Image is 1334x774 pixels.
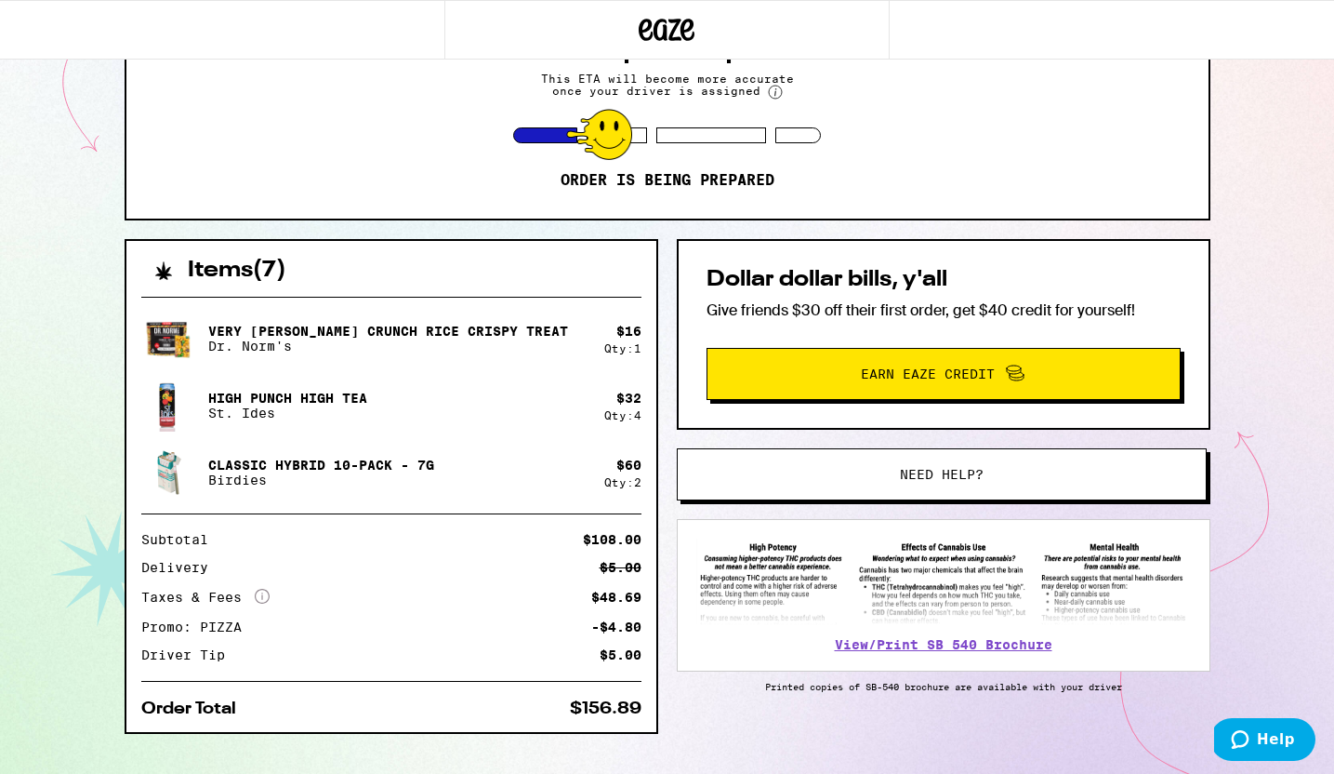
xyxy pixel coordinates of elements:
p: High Punch High Tea [208,391,367,406]
div: $5.00 [600,648,641,661]
div: Qty: 2 [604,476,641,488]
div: Delivery [141,561,221,574]
p: Birdies [208,473,434,487]
img: Dr. Norm's - Very Berry Crunch Rice Crispy Treat [141,313,193,365]
h2: Items ( 7 ) [188,260,286,282]
span: Need help? [900,468,984,481]
p: Very [PERSON_NAME] Crunch Rice Crispy Treat [208,324,568,339]
span: This ETA will become more accurate once your driver is assigned [528,73,807,100]
p: Printed copies of SB-540 brochure are available with your driver [677,681,1210,692]
p: Order is being prepared [561,171,774,190]
div: -$4.80 [591,621,641,634]
div: Qty: 4 [604,409,641,421]
div: $5.00 [600,561,641,574]
img: St. Ides - High Punch High Tea [141,380,193,432]
p: Dr. Norm's [208,339,568,354]
p: St. Ides [208,406,367,420]
div: $ 32 [616,391,641,406]
div: $156.89 [570,701,641,717]
span: Earn Eaze Credit [861,367,995,380]
img: Birdies - Classic Hybrid 10-Pack - 7g [141,447,193,499]
button: Earn Eaze Credit [707,348,1181,400]
div: Order Total [141,701,249,717]
div: $ 16 [616,324,641,339]
img: SB 540 Brochure preview [696,539,1191,625]
a: View/Print SB 540 Brochure [835,637,1052,652]
button: Need help? [677,448,1207,500]
div: Promo: PIZZA [141,621,255,634]
h2: Dollar dollar bills, y'all [707,269,1181,291]
div: $108.00 [583,533,641,546]
div: $48.69 [591,591,641,604]
iframe: Opens a widget where you can find more information [1214,718,1315,765]
div: Subtotal [141,533,221,546]
p: Classic Hybrid 10-Pack - 7g [208,458,434,473]
div: $ 60 [616,458,641,473]
div: Driver Tip [141,648,238,661]
p: Give friends $30 off their first order, get $40 credit for yourself! [707,300,1181,320]
div: Qty: 1 [604,342,641,354]
div: Taxes & Fees [141,589,270,606]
